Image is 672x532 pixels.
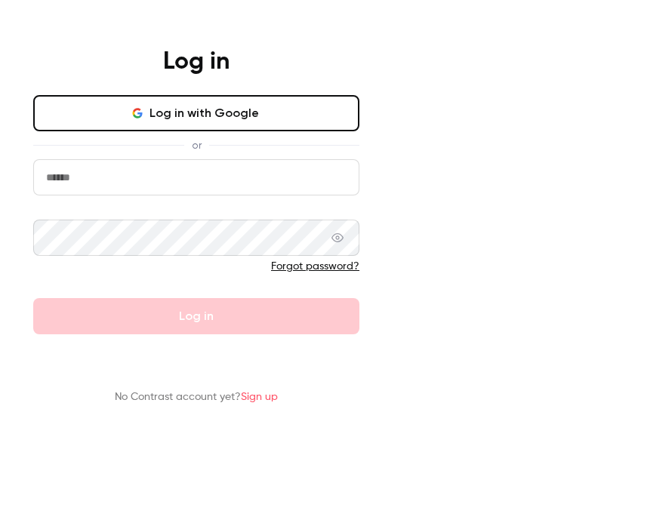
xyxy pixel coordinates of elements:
[184,137,209,153] span: or
[115,389,278,405] p: No Contrast account yet?
[33,95,359,131] button: Log in with Google
[241,392,278,402] a: Sign up
[271,261,359,272] a: Forgot password?
[163,47,230,77] h4: Log in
